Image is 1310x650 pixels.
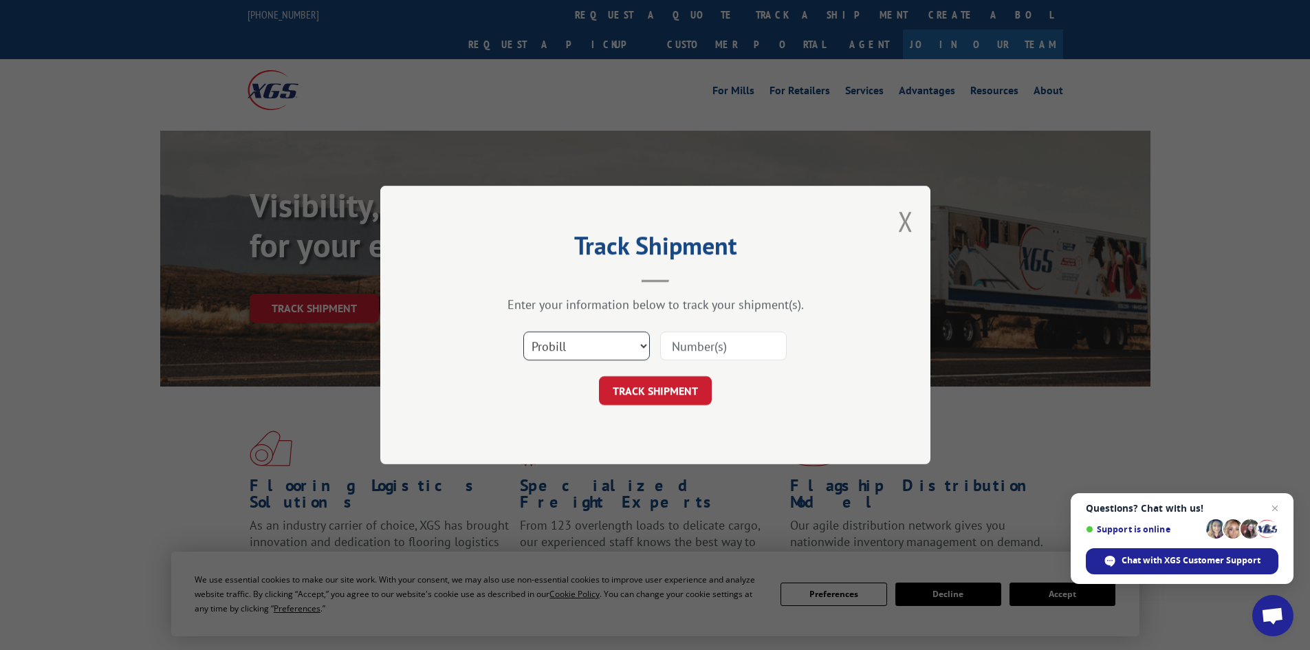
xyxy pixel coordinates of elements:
[898,203,913,239] button: Close modal
[1086,503,1278,514] span: Questions? Chat with us!
[449,236,862,262] h2: Track Shipment
[1086,524,1201,534] span: Support is online
[1252,595,1293,636] a: Open chat
[599,376,712,405] button: TRACK SHIPMENT
[1086,548,1278,574] span: Chat with XGS Customer Support
[449,296,862,312] div: Enter your information below to track your shipment(s).
[660,332,787,360] input: Number(s)
[1122,554,1260,567] span: Chat with XGS Customer Support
